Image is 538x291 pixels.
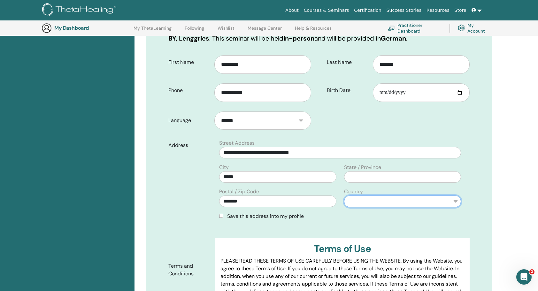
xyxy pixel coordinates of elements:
[54,25,118,31] h3: My Dashboard
[227,213,304,219] span: Save this address into my profile
[424,4,452,16] a: Resources
[388,21,442,35] a: Practitioner Dashboard
[295,26,332,36] a: Help & Resources
[218,26,234,36] a: Wishlist
[344,188,363,195] label: Country
[322,56,373,68] label: Last Name
[458,21,490,35] a: My Account
[164,139,215,151] label: Address
[283,4,301,16] a: About
[516,269,532,285] iframe: Intercom live chat
[301,4,352,16] a: Courses & Seminars
[452,4,469,16] a: Store
[283,34,314,42] b: in-person
[384,4,424,16] a: Success Stories
[220,243,465,255] h3: Terms of Use
[219,164,229,171] label: City
[219,139,255,147] label: Street Address
[185,26,204,36] a: Following
[134,26,172,36] a: My ThetaLearning
[344,164,381,171] label: State / Province
[388,26,395,31] img: chalkboard-teacher.svg
[164,56,214,68] label: First Name
[248,26,282,36] a: Message Center
[529,269,534,274] span: 2
[168,25,470,42] b: [GEOGRAPHIC_DATA], BY, Lenggries
[322,84,373,96] label: Birth Date
[42,3,119,18] img: logo.png
[164,84,214,96] label: Phone
[164,114,214,126] label: Language
[458,23,465,33] img: cog.svg
[219,188,259,195] label: Postal / Zip Code
[164,260,215,280] label: Terms and Conditions
[42,23,52,33] img: generic-user-icon.jpg
[351,4,384,16] a: Certification
[381,34,406,42] b: German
